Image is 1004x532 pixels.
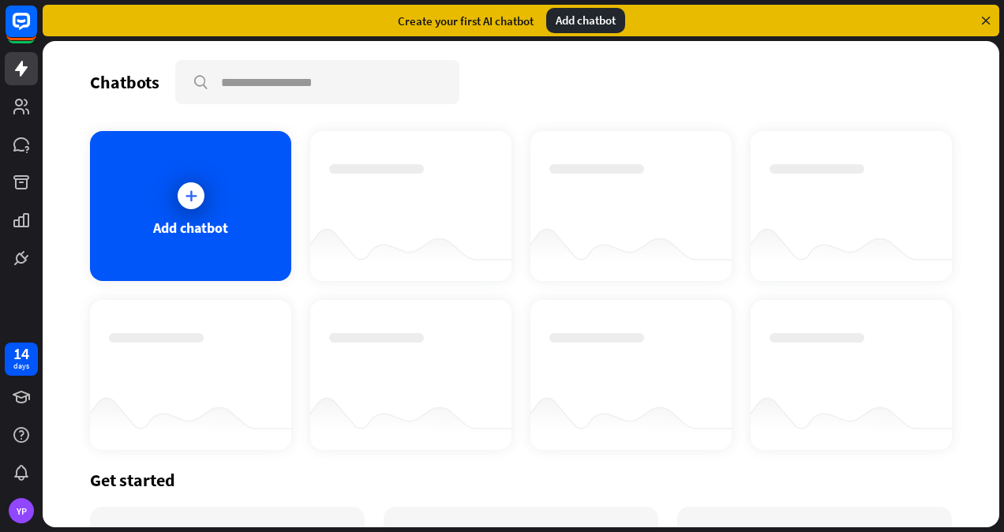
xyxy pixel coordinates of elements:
[90,469,952,491] div: Get started
[13,6,60,54] button: Open LiveChat chat widget
[398,13,534,28] div: Create your first AI chatbot
[13,347,29,361] div: 14
[153,219,228,237] div: Add chatbot
[9,498,34,523] div: YP
[13,361,29,372] div: days
[546,8,625,33] div: Add chatbot
[5,343,38,376] a: 14 days
[90,71,159,93] div: Chatbots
